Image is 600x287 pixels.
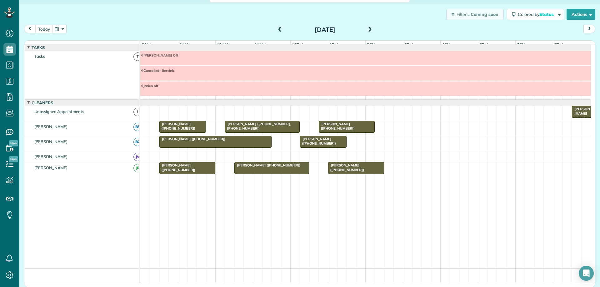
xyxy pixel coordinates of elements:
[133,52,142,61] span: T
[253,42,267,47] span: 11am
[328,163,364,172] span: [PERSON_NAME] ([PHONE_NUMBER])
[471,12,499,17] span: Coming soon
[159,163,196,172] span: [PERSON_NAME] ([PHONE_NUMBER])
[572,107,590,129] span: [PERSON_NAME] ([PHONE_NUMBER])
[518,12,556,17] span: Colored by
[30,45,46,50] span: Tasks
[33,165,69,170] span: [PERSON_NAME]
[140,68,174,73] span: Cancelled- Borsink
[133,138,142,146] span: BC
[539,12,555,17] span: Status
[178,42,190,47] span: 9am
[33,154,69,159] span: [PERSON_NAME]
[140,42,152,47] span: 8am
[9,140,18,146] span: New
[159,137,226,141] span: [PERSON_NAME] ([PHONE_NUMBER])
[507,9,564,20] button: Colored byStatus
[286,26,364,33] h2: [DATE]
[33,54,46,59] span: Tasks
[33,109,85,114] span: Unassigned Appointments
[30,100,54,105] span: Cleaners
[24,25,36,33] button: prev
[318,122,355,131] span: [PERSON_NAME] ([PHONE_NUMBER])
[579,266,594,281] div: Open Intercom Messenger
[234,163,301,167] span: [PERSON_NAME] ([PHONE_NUMBER])
[33,124,69,129] span: [PERSON_NAME]
[478,42,489,47] span: 5pm
[133,108,142,116] span: !
[403,42,414,47] span: 3pm
[441,42,452,47] span: 4pm
[159,122,196,131] span: [PERSON_NAME] ([PHONE_NUMBER])
[33,139,69,144] span: [PERSON_NAME]
[9,156,18,162] span: New
[133,123,142,131] span: BS
[567,9,595,20] button: Actions
[328,42,339,47] span: 1pm
[366,42,377,47] span: 2pm
[35,25,53,33] button: today
[516,42,527,47] span: 6pm
[291,42,304,47] span: 12pm
[140,53,178,57] span: [PERSON_NAME] Off
[133,153,142,161] span: JM
[133,164,142,172] span: JR
[140,84,158,88] span: Jaden off
[225,122,291,131] span: [PERSON_NAME] ([PHONE_NUMBER], [PHONE_NUMBER])
[553,42,564,47] span: 7pm
[300,137,336,146] span: [PERSON_NAME] ([PHONE_NUMBER])
[216,42,230,47] span: 10am
[457,12,470,17] span: Filters:
[583,25,595,33] button: next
